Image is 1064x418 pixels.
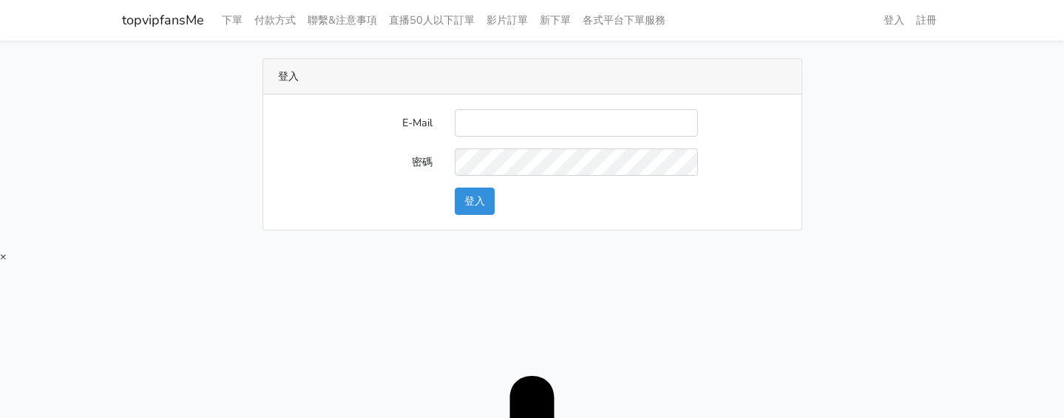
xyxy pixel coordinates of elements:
label: 密碼 [267,148,444,176]
a: 影片訂單 [481,6,534,35]
a: 付款方式 [248,6,302,35]
a: topvipfansMe [122,6,204,35]
a: 下單 [216,6,248,35]
label: E-Mail [267,109,444,137]
div: 登入 [263,59,802,95]
a: 直播50人以下訂單 [383,6,481,35]
a: 聯繫&注意事項 [302,6,383,35]
a: 新下單 [534,6,577,35]
button: 登入 [455,188,495,215]
a: 登入 [878,6,910,35]
a: 註冊 [910,6,943,35]
a: 各式平台下單服務 [577,6,671,35]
